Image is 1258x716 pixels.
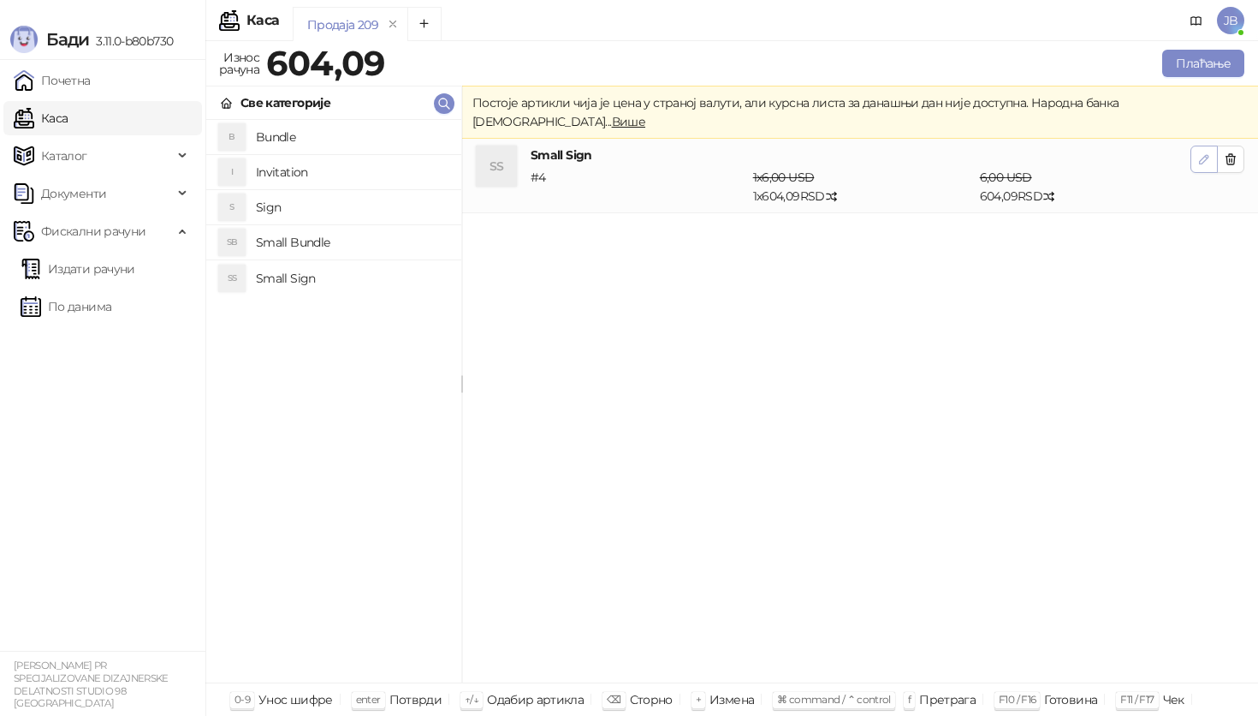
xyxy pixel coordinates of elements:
[14,63,91,98] a: Почетна
[612,114,645,129] span: Више
[10,26,38,53] img: Logo
[1044,689,1097,711] div: Готовина
[476,146,517,187] div: SS
[246,14,279,27] div: Каса
[1120,693,1154,706] span: F11 / F17
[41,176,106,211] span: Документи
[256,194,448,221] h4: Sign
[1163,689,1184,711] div: Чек
[607,693,620,706] span: ⌫
[753,170,815,185] span: 1 x 6,00 USD
[218,123,246,151] div: B
[750,168,976,206] div: 1 x 604,09 RSD
[527,168,750,206] div: # 4
[307,15,378,34] div: Продаја 209
[1217,7,1244,34] span: JB
[407,7,442,41] button: Add tab
[21,289,111,324] a: По данима
[465,693,478,706] span: ↑/↓
[389,689,442,711] div: Потврди
[1162,50,1244,77] button: Плаћање
[89,33,173,49] span: 3.11.0-b80b730
[487,689,584,711] div: Одабир артикла
[696,693,701,706] span: +
[709,689,754,711] div: Измена
[256,265,448,292] h4: Small Sign
[605,114,645,129] span: ...
[234,693,250,706] span: 0-9
[908,693,911,706] span: f
[472,95,1119,129] span: Постоје артикли чија је цена у страној валути, али курсна листа за данашњи дан није доступна. Нар...
[218,229,246,256] div: SB
[46,29,89,50] span: Бади
[256,123,448,151] h4: Bundle
[14,101,68,135] a: Каса
[256,229,448,256] h4: Small Bundle
[919,689,976,711] div: Претрага
[41,214,145,248] span: Фискални рачуни
[258,689,333,711] div: Унос шифре
[218,265,246,292] div: SS
[777,693,891,706] span: ⌘ command / ⌃ control
[14,659,169,709] small: [PERSON_NAME] PR SPECIJALIZOVANE DIZAJNERSKE DELATNOSTI STUDIO 98 [GEOGRAPHIC_DATA]
[218,194,246,221] div: S
[382,17,404,32] button: remove
[531,146,1190,164] h4: Small Sign
[999,693,1035,706] span: F10 / F16
[21,252,135,286] a: Издати рачуни
[356,693,381,706] span: enter
[240,93,330,112] div: Све категорије
[980,170,1032,185] span: 6,00 USD
[266,42,384,84] strong: 604,09
[218,158,246,186] div: I
[1183,7,1210,34] a: Документација
[206,120,461,683] div: grid
[256,158,448,186] h4: Invitation
[41,139,87,173] span: Каталог
[630,689,673,711] div: Сторно
[216,46,263,81] div: Износ рачуна
[976,168,1194,206] div: 604,09 RSD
